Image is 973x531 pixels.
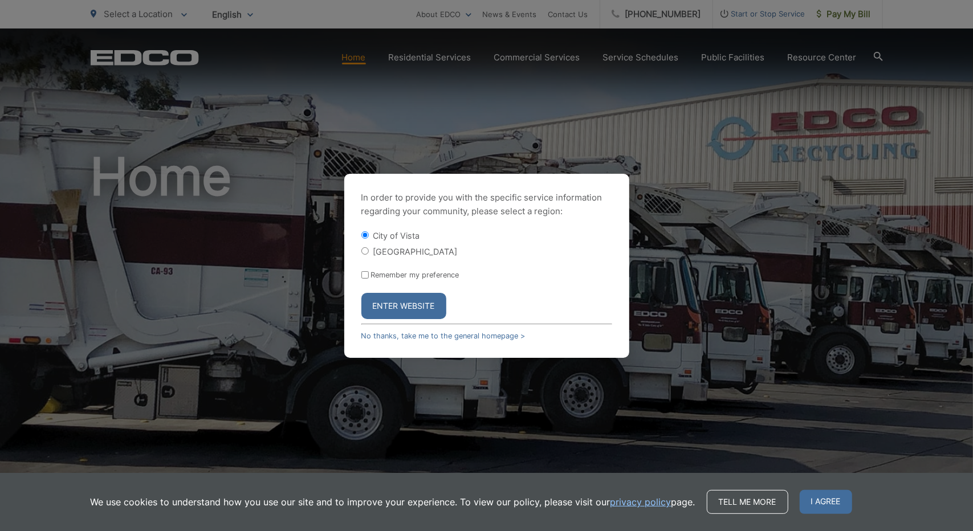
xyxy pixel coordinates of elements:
[361,332,526,340] a: No thanks, take me to the general homepage >
[707,490,788,514] a: Tell me more
[373,247,458,256] label: [GEOGRAPHIC_DATA]
[361,191,612,218] p: In order to provide you with the specific service information regarding your community, please se...
[373,231,420,240] label: City of Vista
[91,495,695,509] p: We use cookies to understand how you use our site and to improve your experience. To view our pol...
[371,271,459,279] label: Remember my preference
[800,490,852,514] span: I agree
[361,293,446,319] button: Enter Website
[610,495,671,509] a: privacy policy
